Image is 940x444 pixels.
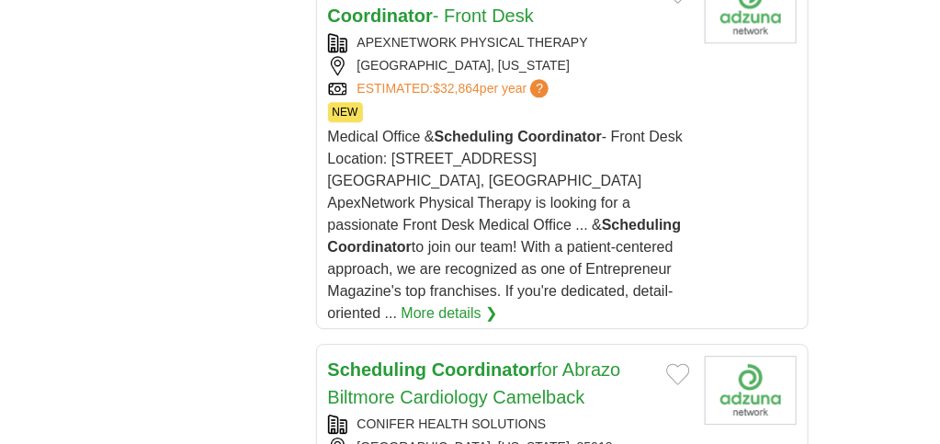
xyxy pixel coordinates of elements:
[530,79,549,97] span: ?
[517,129,602,144] strong: Coordinator
[357,79,553,98] a: ESTIMATED:$32,864per year?
[435,129,514,144] strong: Scheduling
[328,6,433,26] strong: Coordinator
[602,217,681,233] strong: Scheduling
[328,129,683,321] span: Medical Office & - Front Desk Location: [STREET_ADDRESS] [GEOGRAPHIC_DATA], [GEOGRAPHIC_DATA] Ape...
[402,302,498,324] a: More details ❯
[705,356,797,425] img: Company logo
[328,359,427,380] strong: Scheduling
[433,81,480,96] span: $32,864
[328,359,621,407] a: Scheduling Coordinatorfor Abrazo Biltmore Cardiology Camelback
[328,415,690,434] div: CONIFER HEALTH SOLUTIONS
[328,102,363,122] span: NEW
[666,363,690,385] button: Add to favorite jobs
[328,239,413,255] strong: Coordinator
[328,33,690,52] div: APEXNETWORK PHYSICAL THERAPY
[432,359,537,380] strong: Coordinator
[328,56,690,75] div: [GEOGRAPHIC_DATA], [US_STATE]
